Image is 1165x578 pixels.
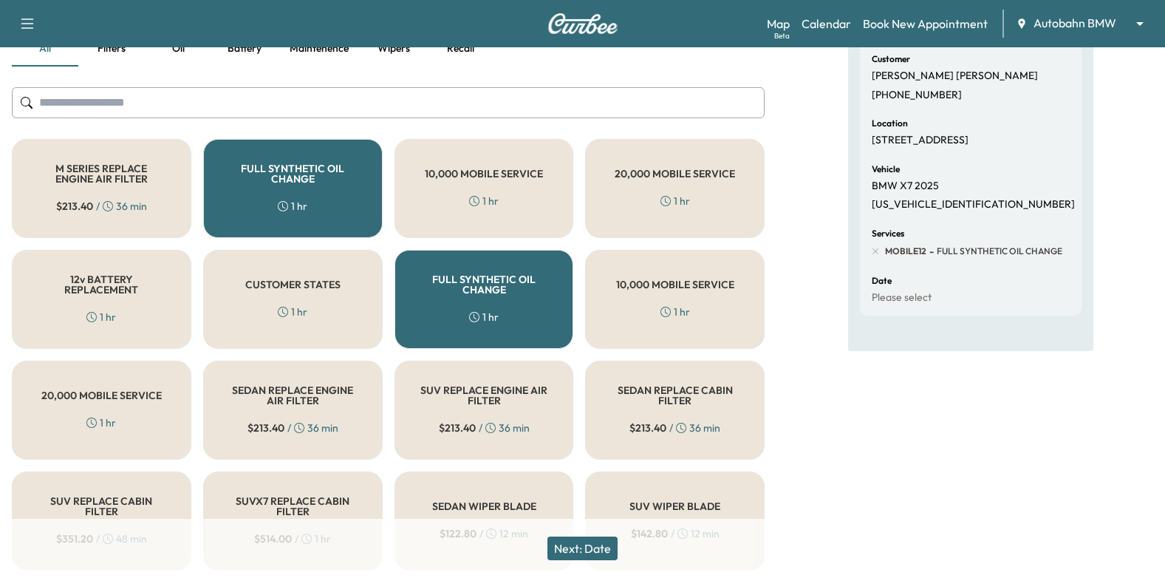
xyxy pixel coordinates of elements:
[885,245,926,257] span: MOBILE12
[926,244,934,259] span: -
[278,31,361,67] button: Maintenence
[629,421,720,435] div: / 36 min
[547,13,618,34] img: Curbee Logo
[56,199,147,214] div: / 36 min
[439,421,530,435] div: / 36 min
[629,421,666,435] span: $ 213.40
[228,496,358,517] h5: SUVX7 REPLACE CABIN FILTER
[419,274,550,295] h5: FULL SYNTHETIC OIL CHANGE
[547,537,618,560] button: Next: Date
[41,390,162,401] h5: 20,000 MOBILE SERVICE
[767,15,790,33] a: MapBeta
[86,415,116,430] div: 1 hr
[609,385,740,406] h5: SEDAN REPLACE CABIN FILTER
[616,279,734,290] h5: 10,000 MOBILE SERVICE
[439,421,476,435] span: $ 213.40
[660,305,690,319] div: 1 hr
[228,163,358,184] h5: FULL SYNTHETIC OIL CHANGE
[872,119,908,128] h6: Location
[432,501,536,511] h5: SEDAN WIPER BLADE
[872,180,939,193] p: BMW X7 2025
[872,198,1075,211] p: [US_VEHICLE_IDENTIFICATION_NUMBER]
[872,89,962,102] p: [PHONE_NUMBER]
[863,15,988,33] a: Book New Appointment
[469,194,499,208] div: 1 hr
[802,15,851,33] a: Calendar
[247,421,338,435] div: / 36 min
[615,169,735,179] h5: 20,000 MOBILE SERVICE
[278,199,307,214] div: 1 hr
[56,199,93,214] span: $ 213.40
[427,31,493,67] button: Recall
[247,421,284,435] span: $ 213.40
[36,274,167,295] h5: 12v BATTERY REPLACEMENT
[774,30,790,41] div: Beta
[211,31,278,67] button: Battery
[12,31,765,67] div: basic tabs example
[419,385,550,406] h5: SUV REPLACE ENGINE AIR FILTER
[872,55,910,64] h6: Customer
[629,501,720,511] h5: SUV WIPER BLADE
[1034,15,1116,32] span: Autobahn BMW
[86,310,116,324] div: 1 hr
[934,245,1062,257] span: FULL SYNTHETIC OIL CHANGE
[12,31,78,67] button: all
[872,229,904,238] h6: Services
[245,279,341,290] h5: CUSTOMER STATES
[660,194,690,208] div: 1 hr
[425,169,543,179] h5: 10,000 MOBILE SERVICE
[872,69,1038,83] p: [PERSON_NAME] [PERSON_NAME]
[872,276,892,285] h6: Date
[36,496,167,517] h5: SUV REPLACE CABIN FILTER
[361,31,427,67] button: Wipers
[278,305,307,319] div: 1 hr
[872,165,900,174] h6: Vehicle
[78,31,145,67] button: Filters
[872,291,932,305] p: Please select
[872,134,968,147] p: [STREET_ADDRESS]
[228,385,358,406] h5: SEDAN REPLACE ENGINE AIR FILTER
[36,163,167,184] h5: M SERIES REPLACE ENGINE AIR FILTER
[469,310,499,324] div: 1 hr
[145,31,211,67] button: Oil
